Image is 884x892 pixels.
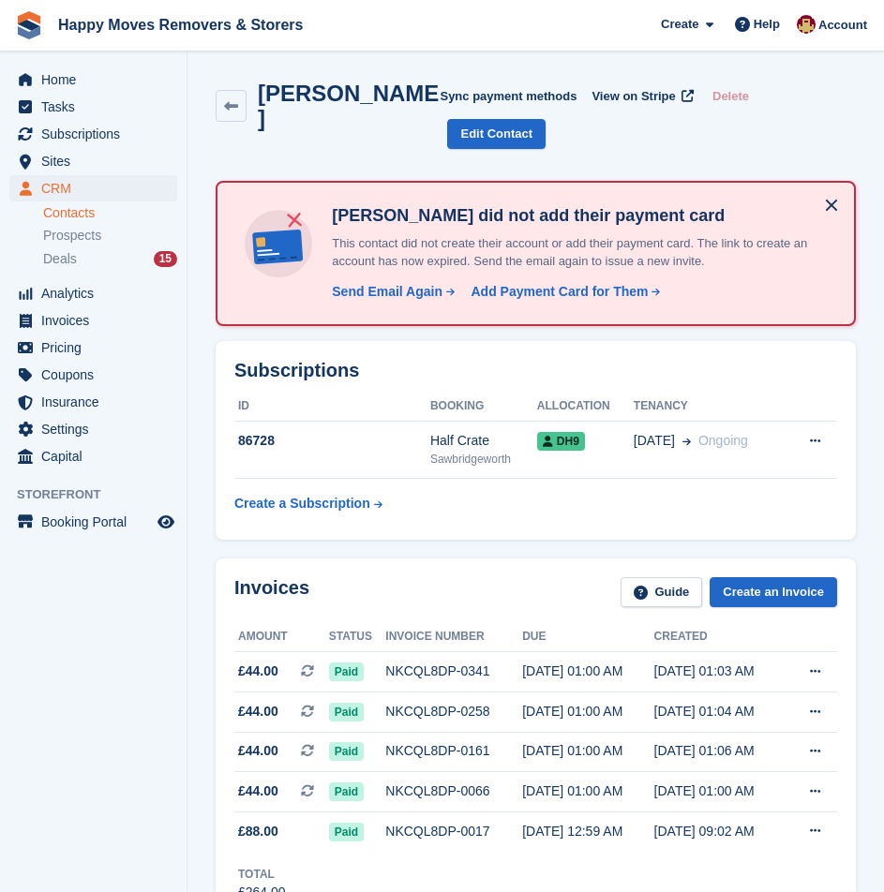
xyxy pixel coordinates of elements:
[238,741,278,761] span: £44.00
[41,389,154,415] span: Insurance
[234,392,430,422] th: ID
[9,94,177,120] a: menu
[385,662,522,681] div: NKCQL8DP-0341
[234,360,837,381] h2: Subscriptions
[238,662,278,681] span: £44.00
[472,282,649,302] div: Add Payment Card for Them
[234,622,329,652] th: Amount
[329,622,386,652] th: Status
[238,866,286,883] div: Total
[9,280,177,306] a: menu
[234,577,309,608] h2: Invoices
[329,823,364,841] span: Paid
[41,148,154,174] span: Sites
[329,662,364,681] span: Paid
[324,234,832,271] p: This contact did not create their account or add their payment card. The link to create an accoun...
[240,205,317,282] img: no-card-linked-e7822e413c904bf8b177c4d89f31251c4716f9871600ec3ca5bfc59e148c83f4.svg
[238,702,278,721] span: £44.00
[41,362,154,388] span: Coupons
[522,741,653,761] div: [DATE] 01:00 AM
[329,742,364,761] span: Paid
[17,485,187,504] span: Storefront
[385,781,522,801] div: NKCQL8DP-0066
[324,205,832,227] h4: [PERSON_NAME] did not add their payment card
[385,822,522,841] div: NKCQL8DP-0017
[332,282,442,302] div: Send Email Again
[654,741,786,761] div: [DATE] 01:06 AM
[329,782,364,801] span: Paid
[634,431,675,451] span: [DATE]
[634,392,786,422] th: Tenancy
[258,81,441,131] h2: [PERSON_NAME]
[797,15,816,34] img: Steven Fry
[154,251,177,267] div: 15
[522,702,653,721] div: [DATE] 01:00 AM
[9,148,177,174] a: menu
[522,662,653,681] div: [DATE] 01:00 AM
[43,226,177,245] a: Prospects
[234,494,370,513] div: Create a Subscription
[447,119,546,150] a: Edit Contact
[238,781,278,801] span: £44.00
[522,781,653,801] div: [DATE] 01:00 AM
[43,227,101,245] span: Prospects
[329,703,364,721] span: Paid
[234,486,382,521] a: Create a Subscription
[537,432,585,451] span: DH9
[41,307,154,334] span: Invoices
[9,175,177,201] a: menu
[654,622,786,652] th: Created
[41,334,154,361] span: Pricing
[705,81,757,111] button: Delete
[522,622,653,652] th: Due
[654,781,786,801] div: [DATE] 01:00 AM
[9,67,177,93] a: menu
[41,443,154,469] span: Capital
[9,307,177,334] a: menu
[234,431,430,451] div: 86728
[430,392,537,422] th: Booking
[41,175,154,201] span: CRM
[51,9,310,40] a: Happy Moves Removers & Storers
[41,94,154,120] span: Tasks
[592,87,675,106] span: View on Stripe
[654,702,786,721] div: [DATE] 01:04 AM
[43,204,177,222] a: Contacts
[9,121,177,147] a: menu
[621,577,703,608] a: Guide
[9,389,177,415] a: menu
[43,249,177,269] a: Deals 15
[238,822,278,841] span: £88.00
[15,11,43,39] img: stora-icon-8386f47178a22dfd0bd8f6a31ec36ba5ce8667c1dd55bd0f319d3a0aa187defe.svg
[522,822,653,841] div: [DATE] 12:59 AM
[754,15,780,34] span: Help
[464,282,663,302] a: Add Payment Card for Them
[9,509,177,535] a: menu
[661,15,698,34] span: Create
[584,81,697,111] a: View on Stripe
[654,662,786,681] div: [DATE] 01:03 AM
[41,416,154,442] span: Settings
[155,511,177,533] a: Preview store
[41,509,154,535] span: Booking Portal
[818,16,867,35] span: Account
[430,431,537,451] div: Half Crate
[43,250,77,268] span: Deals
[385,741,522,761] div: NKCQL8DP-0161
[41,67,154,93] span: Home
[654,822,786,841] div: [DATE] 09:02 AM
[41,121,154,147] span: Subscriptions
[9,334,177,361] a: menu
[430,451,537,468] div: Sawbridgeworth
[9,416,177,442] a: menu
[537,392,634,422] th: Allocation
[440,81,577,111] button: Sync payment methods
[9,443,177,469] a: menu
[9,362,177,388] a: menu
[710,577,837,608] a: Create an Invoice
[698,433,748,448] span: Ongoing
[41,280,154,306] span: Analytics
[385,702,522,721] div: NKCQL8DP-0258
[385,622,522,652] th: Invoice number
